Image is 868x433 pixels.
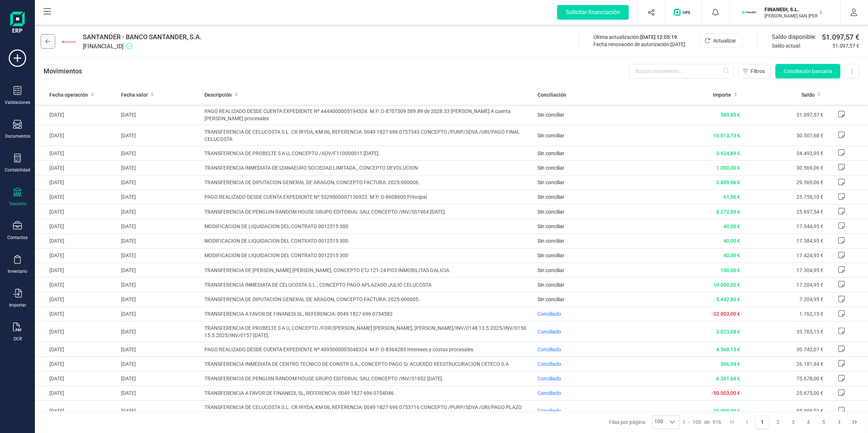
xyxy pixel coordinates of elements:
span: TRANSFERENCIA INMEDIATA DE CENTRO TECNICO DE CONSTR S.A., CONCEPTO PAGO S/ ACUERDO REESTRUCURACIO... [204,360,532,368]
div: Contabilidad [5,167,30,173]
td: 17.384,95 € [743,234,826,248]
button: Page 4 [802,415,815,429]
span: PAGO REALIZADO DESDE CUENTA EXPEDIENTE Nº 4444000005194524. M.P. O-8707509 589.89 de 2028.33 [PER... [204,108,532,122]
span: TRANSFERENCIA DE PENGUIN RANDOM HOUSE GRUPO EDITORIAL SAU, CONCEPTO /INV/S1952 [DATE]. [204,375,532,382]
span: Actualizar [713,37,736,44]
span: 506,94 € [721,361,740,367]
span: 3.924,89 € [716,150,740,156]
span: MODIFICACION DE LIQUIDACION DEL CONTRATO 0012515 300 [204,252,532,259]
span: Sin conciliar [538,209,564,215]
td: [DATE] [35,292,118,307]
span: [DATE] 12:05:19 [640,34,677,40]
span: MODIFICACION DE LIQUIDACION DEL CONTRATO 0012515 300 [204,223,532,230]
span: TRANSFERENCIA DE PENGUIN RANDOM HOUSE GRUPO EDITORIAL SAU, CONCEPTO /INV/SS1964 [DATE]. [204,208,532,215]
td: [DATE] [35,105,118,125]
td: [DATE] [35,234,118,248]
span: Sin conciliar [538,238,564,244]
span: 100 [652,416,665,429]
span: Sin conciliar [538,112,564,118]
td: [DATE] [35,371,118,386]
span: 8.272,59 € [716,209,740,215]
span: 51.097,57 € [832,42,859,49]
span: [FINANCIAL_ID] [83,42,202,51]
span: Conciliado [538,347,561,352]
td: [DATE] [118,278,201,292]
span: MODIFICACION DE LIQUIDACION DEL CONTRATO 0012515 300 [204,237,532,244]
button: Logo de OPS [669,1,697,24]
div: OCR [13,336,22,342]
span: 40,00 € [723,238,740,244]
td: 50.507,68 € [743,125,826,146]
span: -32.003,00 € [711,311,740,317]
td: [DATE] [118,234,201,248]
span: Sin conciliar [538,133,564,138]
span: TRANSFERENCIA INMEDIATA DE CELUCOSTA S.L., CONCEPTO PAGO APLAZADO JULIO CELUCOSTA [204,281,532,288]
button: FIFINANEDI, S.L.[PERSON_NAME] SAN [PERSON_NAME] [738,1,831,24]
td: [DATE] [35,205,118,219]
span: de [704,418,710,426]
td: [DATE] [35,146,118,161]
span: Saldo disponible: [772,33,819,41]
div: Documentos [5,133,30,139]
td: [DATE] [118,105,201,125]
div: Filas por página: [609,415,680,429]
p: FINANEDI, S.L. [764,6,823,13]
span: Sin conciliar [538,194,564,200]
span: TRANSFERENCIA DE [PERSON_NAME] [PERSON_NAME], CONCEPTO ETJ 121-24 PO3 INMOBILITAS GALICIA. [204,267,532,274]
td: [DATE] [35,125,118,146]
span: 4.560,13 € [716,347,740,352]
button: Page 5 [817,415,831,429]
span: 61,56 € [723,194,740,200]
td: 34.493,95 € [743,146,826,161]
span: 916 [713,418,721,426]
td: [DATE] [118,248,201,263]
span: Sin conciliar [538,282,564,288]
span: Sin conciliar [538,252,564,258]
img: FI [741,4,757,20]
p: Movimientos [44,66,82,76]
td: [DATE] [118,342,201,357]
td: [DATE] [35,190,118,204]
td: [DATE] [118,146,201,161]
td: [DATE] [118,263,201,278]
td: 17.304,95 € [743,263,826,278]
span: Sin conciliar [538,223,564,229]
td: [DATE] [118,161,201,175]
span: 51.097,57 € [822,32,859,42]
span: Conciliado [538,329,561,335]
td: 7.204,95 € [743,292,826,307]
span: Conciliado [538,311,561,317]
div: Tesorería [9,201,27,207]
span: 100,00 € [721,267,740,273]
span: Conciliación bancaria [784,68,832,75]
button: Previous Page [740,415,754,429]
button: Filtros [738,64,771,78]
span: 589,89 € [721,112,740,118]
td: [DATE] [35,401,118,421]
td: 29.569,06 € [743,175,826,190]
td: 25.697,54 € [743,205,826,219]
p: [PERSON_NAME] SAN [PERSON_NAME] [764,13,823,19]
div: Solicitar financiación [557,5,629,20]
button: First Page [725,415,739,429]
td: [DATE] [35,161,118,175]
span: 6.361,64 € [716,376,740,381]
span: TRANSFERENCIA DE DIPUTACION GENERAL DE ARAGON, CONCEPTO FACTURA: 2025-000005. [204,296,532,303]
span: 5.442,80 € [716,296,740,302]
div: Validaciones [5,100,30,105]
td: 75.678,00 € [743,371,826,386]
span: Descripción [204,91,232,98]
td: [DATE] [118,371,201,386]
td: [DATE] [35,321,118,342]
span: Sin conciliar [538,179,564,185]
td: 33.765,15 € [743,321,826,342]
span: Sin conciliar [538,150,564,156]
div: Importar [9,302,26,308]
span: TRANSFERENCIA DE CELUCOSTA S.L. CR IRYDA, KM 06, REFERENCIA: 0049 1827 696 0753716 CONCEPTO /PURP... [204,404,532,418]
span: [DATE] [670,41,685,47]
span: TRANSFERENCIA DE DIPUTACION GENERAL DE ARAGON, CONCEPTO FACTURA: 2025-000006. [204,179,532,186]
span: -50.003,00 € [711,390,740,396]
td: [DATE] [118,190,201,204]
button: Next Page [832,415,846,429]
button: Conciliación bancaria [775,64,840,78]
